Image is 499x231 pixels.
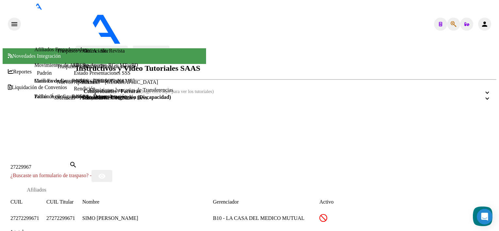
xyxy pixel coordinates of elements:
div: Afiliados [27,187,46,193]
button: Launch chat [473,207,492,226]
a: Afiliados Empadronados [34,47,87,52]
a: ARCA - Sit. Revista [82,48,125,54]
img: Logo SAAS [21,10,176,44]
span: - [PERSON_NAME] [176,40,221,45]
a: Facturas - Listado/Carga [72,78,123,84]
span: Novedades Integración [8,53,61,59]
span: ¿Buscaste un formulario de traspaso? - [10,173,91,178]
datatable-header-cell: Gerenciador [213,198,319,206]
div: SIMO [PERSON_NAME] [82,214,213,223]
span: Gerenciador [213,199,239,205]
datatable-header-cell: Activo [319,198,419,206]
a: Estado Presentaciones SSS [74,70,130,76]
span: B10 - LA CASA DEL MEDICO MUTUAL [213,215,304,221]
span: Sistema [8,100,29,106]
span: Activo [319,199,334,205]
span: 27272299671 [10,215,39,221]
span: CUIL [10,199,23,205]
span: CUIL Titular [46,199,73,205]
mat-icon: search [69,161,77,169]
h2: Instructivos y Video Tutoriales SAAS [76,64,496,73]
a: Movimientos de Afiliados [34,62,89,68]
div: Open Intercom Messenger [477,209,492,224]
span: 27272299671 [46,215,75,221]
datatable-header-cell: CUIL Titular [46,198,82,206]
mat-icon: remove_red_eye [98,172,106,180]
datatable-header-cell: Nombre [82,198,213,206]
span: Reportes [8,69,32,75]
a: Traspasos Res. 01/2025 y Revs. [82,95,149,101]
a: Cambios de Gerenciador [34,78,86,84]
mat-icon: person [481,20,489,28]
span: Nombre [82,199,99,205]
a: Facturas - Documentación [72,94,127,99]
a: Padrón Ágil [34,94,60,99]
mat-icon: menu [10,20,18,28]
datatable-header-cell: CUIL [10,198,46,206]
span: Liquidación de Convenios [8,85,67,90]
